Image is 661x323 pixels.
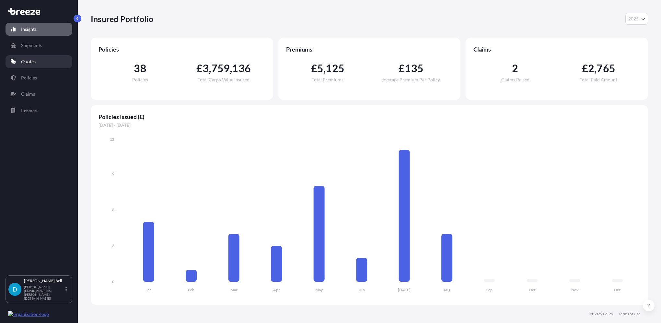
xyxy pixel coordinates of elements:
tspan: Nov [571,287,579,292]
tspan: 9 [112,171,114,176]
span: £ [399,63,405,74]
span: Policies [132,78,148,82]
span: 135 [405,63,423,74]
span: £ [311,63,317,74]
span: £ [196,63,203,74]
a: Invoices [6,104,72,117]
tspan: May [315,287,323,292]
span: Total Cargo Value Insured [198,78,249,82]
a: Terms of Use [619,311,640,317]
a: Privacy Policy [590,311,613,317]
p: Quotes [21,58,36,65]
a: Insights [6,23,72,36]
span: Policies Issued (£) [99,113,640,121]
p: [PERSON_NAME][EMAIL_ADDRESS][PERSON_NAME][DOMAIN_NAME] [24,285,64,300]
tspan: [DATE] [398,287,411,292]
span: Total Paid Amount [580,78,617,82]
span: , [209,63,211,74]
span: 2 [588,63,594,74]
tspan: Dec [614,287,621,292]
span: 765 [597,63,615,74]
span: 136 [232,63,251,74]
tspan: 3 [112,243,114,248]
p: Shipments [21,42,42,49]
span: , [323,63,326,74]
tspan: Oct [529,287,536,292]
tspan: 12 [110,137,114,142]
span: Total Premiums [312,78,343,82]
span: 5 [317,63,323,74]
span: , [230,63,232,74]
p: Insights [21,26,37,32]
span: D [13,286,17,293]
tspan: Mar [230,287,238,292]
tspan: 6 [112,207,114,212]
span: Premiums [286,45,453,53]
img: organization-logo [8,311,49,317]
span: Claims Raised [501,78,529,82]
a: Claims [6,88,72,101]
tspan: Sep [486,287,493,292]
p: Insured Portfolio [91,14,153,24]
tspan: 0 [112,279,114,284]
a: Shipments [6,39,72,52]
span: 2 [512,63,518,74]
span: Claims [473,45,640,53]
span: 759 [211,63,230,74]
span: £ [582,63,588,74]
span: 2025 [628,16,639,22]
span: [DATE] - [DATE] [99,122,640,128]
span: 3 [203,63,209,74]
tspan: Feb [188,287,194,292]
p: [PERSON_NAME] Bell [24,278,64,283]
p: Invoices [21,107,38,114]
a: Quotes [6,55,72,68]
span: 125 [326,63,344,74]
p: Policies [21,75,37,81]
span: Average Premium Per Policy [382,78,440,82]
span: , [594,63,597,74]
span: Policies [99,45,265,53]
tspan: Aug [443,287,451,292]
a: Policies [6,71,72,84]
button: Year Selector [625,13,648,25]
tspan: Apr [273,287,280,292]
tspan: Jun [359,287,365,292]
p: Claims [21,91,35,97]
span: 38 [134,63,146,74]
tspan: Jan [146,287,152,292]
